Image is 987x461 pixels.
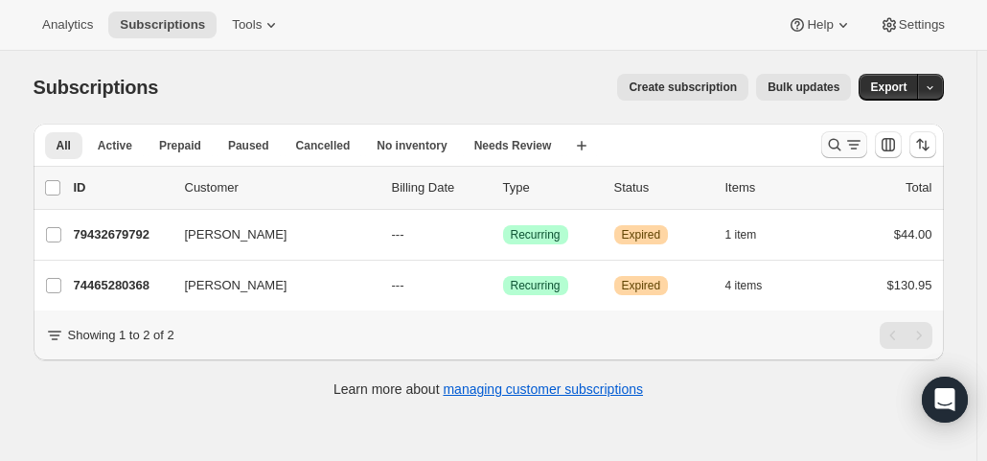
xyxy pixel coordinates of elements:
p: 79432679792 [74,225,170,244]
span: 4 items [725,278,763,293]
div: 74465280368[PERSON_NAME]---SuccessRecurringWarningExpired4 items$130.95 [74,272,932,299]
span: Expired [622,278,661,293]
span: $130.95 [887,278,932,292]
span: Bulk updates [768,80,839,95]
p: Learn more about [333,380,643,399]
p: Showing 1 to 2 of 2 [68,326,174,345]
span: All [57,138,71,153]
span: Cancelled [296,138,351,153]
span: Recurring [511,278,561,293]
span: Needs Review [474,138,552,153]
button: [PERSON_NAME] [173,270,365,301]
div: IDCustomerBilling DateTypeStatusItemsTotal [74,178,932,197]
span: --- [392,227,404,242]
button: Settings [868,12,956,38]
span: Subscriptions [34,77,159,98]
p: ID [74,178,170,197]
button: Customize table column order and visibility [875,131,902,158]
button: Create subscription [617,74,748,101]
button: [PERSON_NAME] [173,219,365,250]
div: Open Intercom Messenger [922,377,968,423]
p: Total [906,178,931,197]
span: Prepaid [159,138,201,153]
button: Search and filter results [821,131,867,158]
span: [PERSON_NAME] [185,276,287,295]
button: 1 item [725,221,778,248]
button: Sort the results [909,131,936,158]
span: Export [870,80,907,95]
p: 74465280368 [74,276,170,295]
nav: Pagination [880,322,932,349]
span: --- [392,278,404,292]
div: 79432679792[PERSON_NAME]---SuccessRecurringWarningExpired1 item$44.00 [74,221,932,248]
button: Bulk updates [756,74,851,101]
span: Subscriptions [120,17,205,33]
span: Help [807,17,833,33]
span: Expired [622,227,661,242]
button: Export [859,74,918,101]
span: Recurring [511,227,561,242]
p: Billing Date [392,178,488,197]
div: Items [725,178,821,197]
button: Analytics [31,12,104,38]
span: Analytics [42,17,93,33]
span: 1 item [725,227,757,242]
span: Create subscription [629,80,737,95]
span: [PERSON_NAME] [185,225,287,244]
span: Tools [232,17,262,33]
div: Type [503,178,599,197]
span: No inventory [377,138,447,153]
p: Status [614,178,710,197]
span: $44.00 [894,227,932,242]
button: Create new view [566,132,597,159]
button: Subscriptions [108,12,217,38]
button: Tools [220,12,292,38]
span: Settings [899,17,945,33]
a: managing customer subscriptions [443,381,643,397]
button: 4 items [725,272,784,299]
span: Active [98,138,132,153]
button: Help [776,12,863,38]
span: Paused [228,138,269,153]
p: Customer [185,178,377,197]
